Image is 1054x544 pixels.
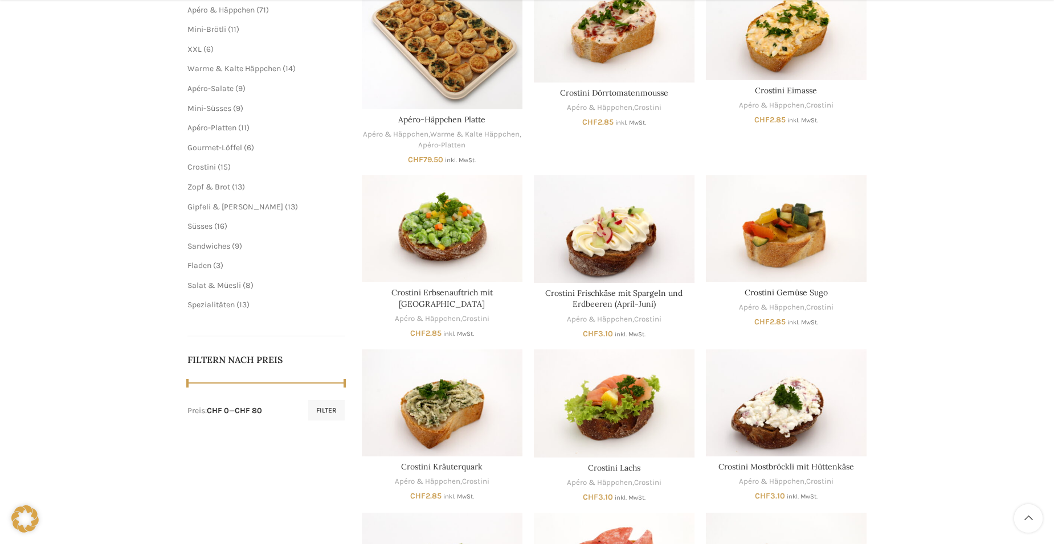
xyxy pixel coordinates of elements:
[187,353,345,366] h5: Filtern nach Preis
[410,328,442,338] bdi: 2.85
[787,319,818,326] small: inkl. MwSt.
[216,261,220,270] span: 3
[706,100,867,111] div: ,
[187,123,236,133] a: Apéro-Platten
[395,314,460,324] a: Apéro & Häppchen
[187,44,202,54] a: XXL
[408,155,443,164] bdi: 79.50
[706,476,867,487] div: ,
[187,84,234,93] a: Apéro-Salate
[634,477,661,488] a: Crostini
[217,221,224,231] span: 16
[588,463,640,473] a: Crostini Lachs
[410,491,442,501] bdi: 2.85
[246,281,251,290] span: 8
[187,162,216,172] a: Crostini
[187,143,242,153] a: Gourmet-Löffel
[745,287,828,298] a: Crostini Gemüse Sugo
[615,494,646,501] small: inkl. MwSt.
[755,85,817,96] a: Crostini Eimasse
[583,329,613,339] bdi: 3.10
[560,88,668,98] a: Crostini Dörrtomatenmousse
[582,117,614,127] bdi: 2.85
[534,102,695,113] div: ,
[410,328,426,338] span: CHF
[285,64,293,73] span: 14
[582,117,598,127] span: CHF
[187,300,235,310] a: Spezialitäten
[615,119,646,126] small: inkl. MwSt.
[398,114,485,125] a: Apéro-Häppchen Platte
[187,5,255,15] a: Apéro & Häppchen
[739,476,804,487] a: Apéro & Häppchen
[462,476,489,487] a: Crostini
[443,493,474,500] small: inkl. MwSt.
[187,405,262,417] div: Preis: —
[706,302,867,313] div: ,
[231,24,236,34] span: 11
[239,300,247,310] span: 13
[418,140,465,151] a: Apéro-Platten
[806,476,834,487] a: Crostini
[806,100,834,111] a: Crostini
[187,281,241,290] a: Salat & Müesli
[187,104,231,113] a: Mini-Süsses
[206,44,211,54] span: 6
[583,492,613,502] bdi: 3.10
[187,24,226,34] span: Mini-Brötli
[410,491,426,501] span: CHF
[187,202,283,212] a: Gipfeli & [PERSON_NAME]
[401,461,483,472] a: Crostini Kräuterquark
[534,477,695,488] div: ,
[706,349,867,456] a: Crostini Mostbröckli mit Hüttenkäse
[754,115,786,125] bdi: 2.85
[739,302,804,313] a: Apéro & Häppchen
[362,476,522,487] div: ,
[408,155,423,164] span: CHF
[187,261,211,270] a: Fladen
[362,349,522,456] a: Crostini Kräuterquark
[430,129,520,140] a: Warme & Kalte Häppchen
[634,314,661,325] a: Crostini
[391,287,493,309] a: Crostini Erbsenauftrich mit [GEOGRAPHIC_DATA]
[787,493,818,500] small: inkl. MwSt.
[362,314,522,324] div: ,
[395,476,460,487] a: Apéro & Häppchen
[247,143,251,153] span: 6
[754,115,770,125] span: CHF
[288,202,295,212] span: 13
[207,406,229,415] span: CHF 0
[718,461,854,472] a: Crostini Mostbröckli mit Hüttenkäse
[1014,504,1043,533] a: Scroll to top button
[235,241,239,251] span: 9
[187,182,230,192] a: Zopf & Brot
[567,477,632,488] a: Apéro & Häppchen
[634,102,661,113] a: Crostini
[236,104,240,113] span: 9
[545,288,683,310] a: Crostini Frischkäse mit Spargeln und Erdbeeren (April-Juni)
[220,162,228,172] span: 15
[706,175,867,282] a: Crostini Gemüse Sugo
[462,314,489,324] a: Crostini
[443,330,474,337] small: inkl. MwSt.
[308,400,345,421] button: Filter
[755,491,785,501] bdi: 3.10
[615,331,646,338] small: inkl. MwSt.
[187,241,230,251] span: Sandwiches
[187,221,213,231] a: Süsses
[754,317,786,327] bdi: 2.85
[583,329,598,339] span: CHF
[241,123,247,133] span: 11
[739,100,804,111] a: Apéro & Häppchen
